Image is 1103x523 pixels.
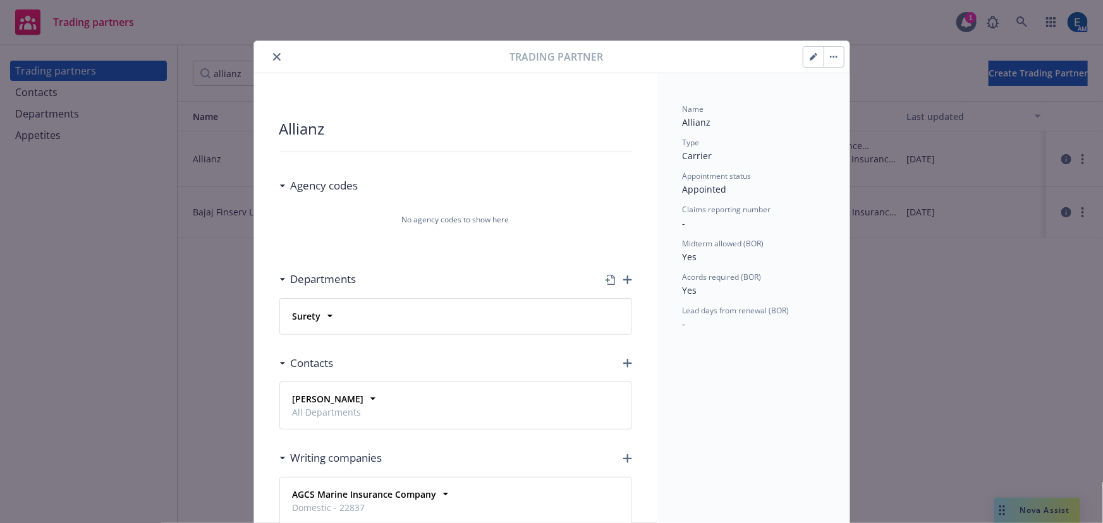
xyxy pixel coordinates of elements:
span: Type [683,137,700,148]
button: close [269,49,284,64]
span: Claims reporting number [683,204,771,215]
h3: Agency codes [291,177,358,194]
span: Trading partner [510,49,604,64]
strong: [PERSON_NAME] [293,393,364,405]
span: Name [683,104,704,114]
div: Agency codes [279,177,358,194]
span: - [683,318,686,330]
h3: Contacts [291,355,334,371]
span: All Departments [293,406,364,419]
span: - [683,217,686,229]
span: Carrier [683,150,712,162]
strong: Surety [293,310,321,322]
span: Appointed [683,183,727,195]
span: Midterm allowed (BOR) [683,238,764,249]
span: No agency codes to show here [402,214,509,225]
h3: Departments [291,271,356,287]
div: Departments [279,271,356,287]
span: Lead days from renewal (BOR) [683,305,789,316]
span: Allianz [683,116,711,128]
div: Allianz [279,119,632,139]
div: Writing companies [279,450,382,466]
span: Acords required (BOR) [683,272,762,282]
h3: Writing companies [291,450,382,466]
span: Yes [683,251,697,263]
span: Appointment status [683,171,752,181]
div: Contacts [279,355,334,371]
span: Domestic - 22837 [293,501,437,514]
strong: AGCS Marine Insurance Company [293,488,437,500]
span: Yes [683,284,697,296]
